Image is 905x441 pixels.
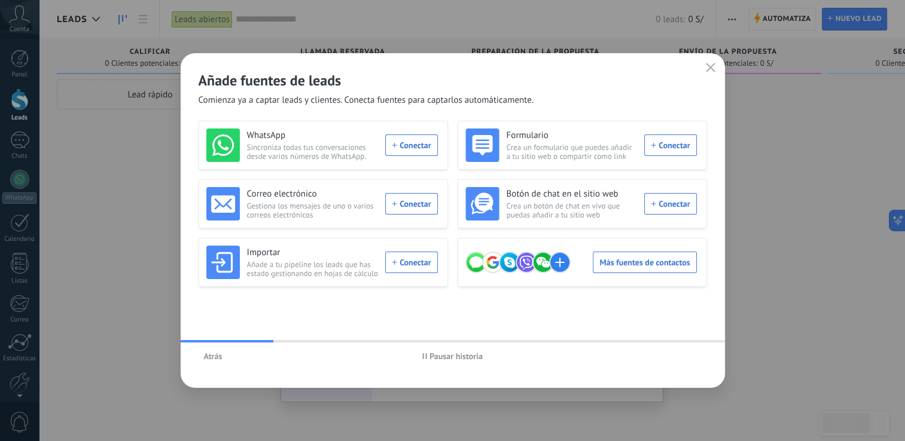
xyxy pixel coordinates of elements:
[429,352,483,360] span: Pausar historia
[247,201,379,219] span: Gestiona los mensajes de uno o varios correos electrónicos
[417,347,488,365] button: Pausar historia
[247,188,379,200] h3: Correo electrónico
[507,143,638,161] span: Crea un formulario que puedes añadir a tu sitio web o compartir como link
[199,347,228,365] button: Atrás
[247,260,379,278] span: Añade a tu pipeline los leads que has estado gestionando en hojas de cálculo
[247,247,379,259] h3: Importar
[507,188,638,200] h3: Botón de chat en el sitio web
[199,71,707,90] h2: Añade fuentes de leads
[199,94,534,106] span: Comienza ya a captar leads y clientes. Conecta fuentes para captarlos automáticamente.
[204,352,223,360] span: Atrás
[507,201,638,219] span: Crea un botón de chat en vivo que puedas añadir a tu sitio web
[507,130,638,142] h3: Formulario
[247,130,379,142] h3: WhatsApp
[247,143,379,161] span: Sincroniza todas tus conversaciones desde varios números de WhatsApp.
